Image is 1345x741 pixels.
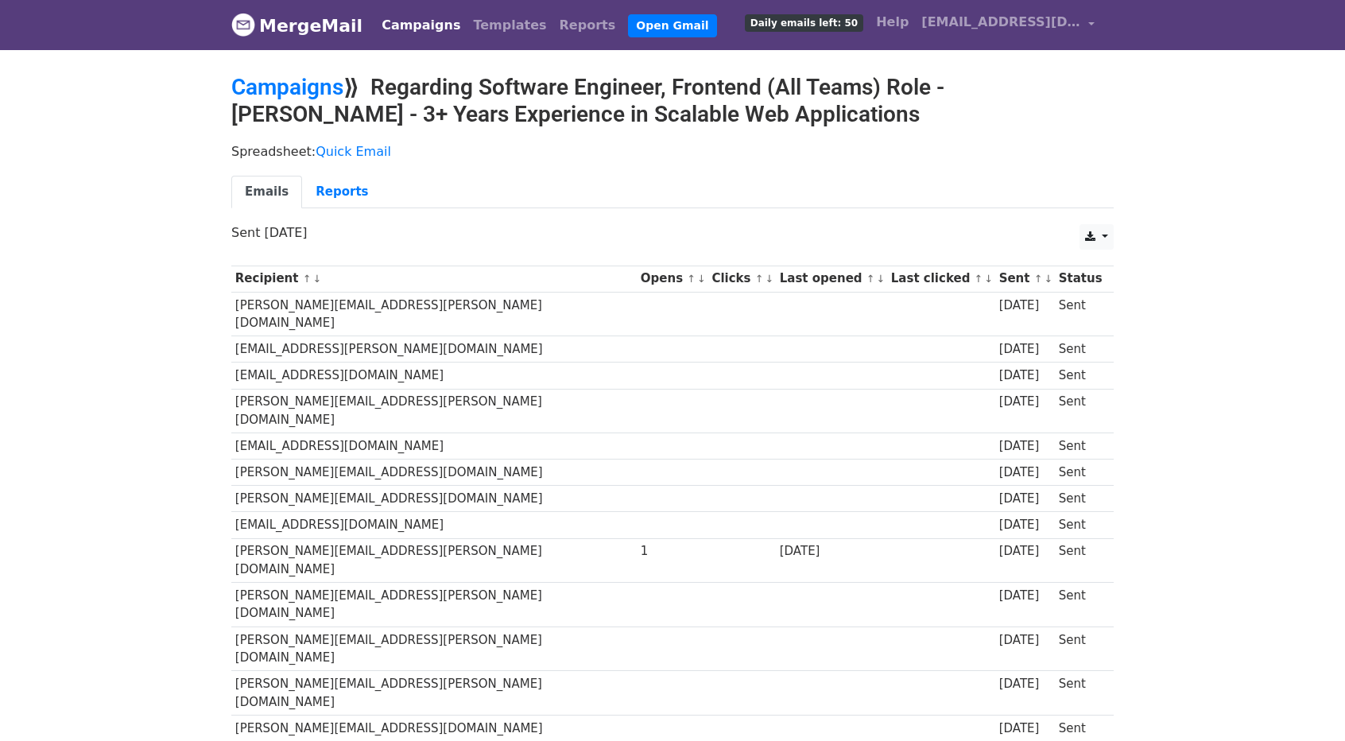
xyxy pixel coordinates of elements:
[231,176,302,208] a: Emails
[231,583,637,627] td: [PERSON_NAME][EMAIL_ADDRESS][PERSON_NAME][DOMAIN_NAME]
[467,10,552,41] a: Templates
[231,336,637,363] td: [EMAIL_ADDRESS][PERSON_NAME][DOMAIN_NAME]
[231,486,637,512] td: [PERSON_NAME][EMAIL_ADDRESS][DOMAIN_NAME]
[1055,363,1106,389] td: Sent
[375,10,467,41] a: Campaigns
[231,266,637,292] th: Recipient
[1055,715,1106,741] td: Sent
[1055,583,1106,627] td: Sent
[1034,273,1043,285] a: ↑
[231,512,637,538] td: [EMAIL_ADDRESS][DOMAIN_NAME]
[316,144,391,159] a: Quick Email
[780,542,883,561] div: [DATE]
[231,224,1114,241] p: Sent [DATE]
[697,273,706,285] a: ↓
[312,273,321,285] a: ↓
[231,389,637,433] td: [PERSON_NAME][EMAIL_ADDRESS][PERSON_NAME][DOMAIN_NAME]
[302,176,382,208] a: Reports
[999,516,1052,534] div: [DATE]
[1055,538,1106,583] td: Sent
[1055,433,1106,460] td: Sent
[765,273,773,285] a: ↓
[776,266,887,292] th: Last opened
[1055,512,1106,538] td: Sent
[231,13,255,37] img: MergeMail logo
[999,464,1052,482] div: [DATE]
[231,363,637,389] td: [EMAIL_ADDRESS][DOMAIN_NAME]
[303,273,312,285] a: ↑
[687,273,696,285] a: ↑
[708,266,776,292] th: Clicks
[999,340,1052,359] div: [DATE]
[231,74,343,100] a: Campaigns
[641,542,704,561] div: 1
[738,6,870,38] a: Daily emails left: 50
[921,13,1080,32] span: [EMAIL_ADDRESS][DOMAIN_NAME]
[1055,292,1106,336] td: Sent
[1055,266,1106,292] th: Status
[231,715,637,741] td: [PERSON_NAME][EMAIL_ADDRESS][DOMAIN_NAME]
[1055,460,1106,486] td: Sent
[999,631,1052,650] div: [DATE]
[745,14,863,32] span: Daily emails left: 50
[231,9,362,42] a: MergeMail
[231,460,637,486] td: [PERSON_NAME][EMAIL_ADDRESS][DOMAIN_NAME]
[231,433,637,460] td: [EMAIL_ADDRESS][DOMAIN_NAME]
[999,393,1052,411] div: [DATE]
[1055,671,1106,716] td: Sent
[887,266,995,292] th: Last clicked
[231,538,637,583] td: [PERSON_NAME][EMAIL_ADDRESS][PERSON_NAME][DOMAIN_NAME]
[999,437,1052,456] div: [DATE]
[1055,627,1106,671] td: Sent
[999,542,1052,561] div: [DATE]
[866,273,875,285] a: ↑
[1044,273,1052,285] a: ↓
[628,14,716,37] a: Open Gmail
[231,74,1114,127] h2: ⟫ Regarding Software Engineer, Frontend (All Teams) Role - [PERSON_NAME] - 3+ Years Experience in...
[231,671,637,716] td: [PERSON_NAME][EMAIL_ADDRESS][PERSON_NAME][DOMAIN_NAME]
[999,490,1052,508] div: [DATE]
[637,266,708,292] th: Opens
[755,273,764,285] a: ↑
[231,292,637,336] td: [PERSON_NAME][EMAIL_ADDRESS][PERSON_NAME][DOMAIN_NAME]
[999,675,1052,693] div: [DATE]
[995,266,1055,292] th: Sent
[231,627,637,671] td: [PERSON_NAME][EMAIL_ADDRESS][PERSON_NAME][DOMAIN_NAME]
[1055,389,1106,433] td: Sent
[870,6,915,38] a: Help
[999,297,1052,315] div: [DATE]
[553,10,622,41] a: Reports
[1055,336,1106,363] td: Sent
[975,273,983,285] a: ↑
[1055,486,1106,512] td: Sent
[999,720,1052,738] div: [DATE]
[915,6,1101,44] a: [EMAIL_ADDRESS][DOMAIN_NAME]
[999,587,1052,605] div: [DATE]
[999,367,1052,385] div: [DATE]
[984,273,993,285] a: ↓
[231,143,1114,160] p: Spreadsheet:
[877,273,886,285] a: ↓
